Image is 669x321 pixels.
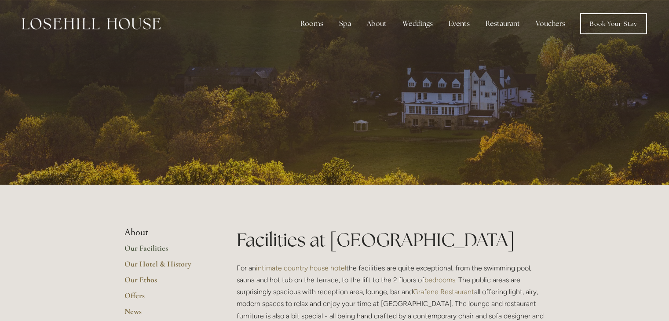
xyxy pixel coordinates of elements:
div: Restaurant [479,15,527,33]
div: Spa [332,15,358,33]
a: Grafene Restaurant [413,288,474,296]
a: Our Ethos [124,275,208,291]
a: Vouchers [529,15,572,33]
a: Our Facilities [124,243,208,259]
a: Our Hotel & History [124,259,208,275]
a: Offers [124,291,208,306]
div: Weddings [395,15,440,33]
div: About [360,15,394,33]
a: bedrooms [424,276,455,284]
a: Book Your Stay [580,13,647,34]
img: Losehill House [22,18,161,29]
li: About [124,227,208,238]
h1: Facilities at [GEOGRAPHIC_DATA] [237,227,545,253]
div: Events [442,15,477,33]
a: intimate country house hotel [256,264,346,272]
div: Rooms [293,15,330,33]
